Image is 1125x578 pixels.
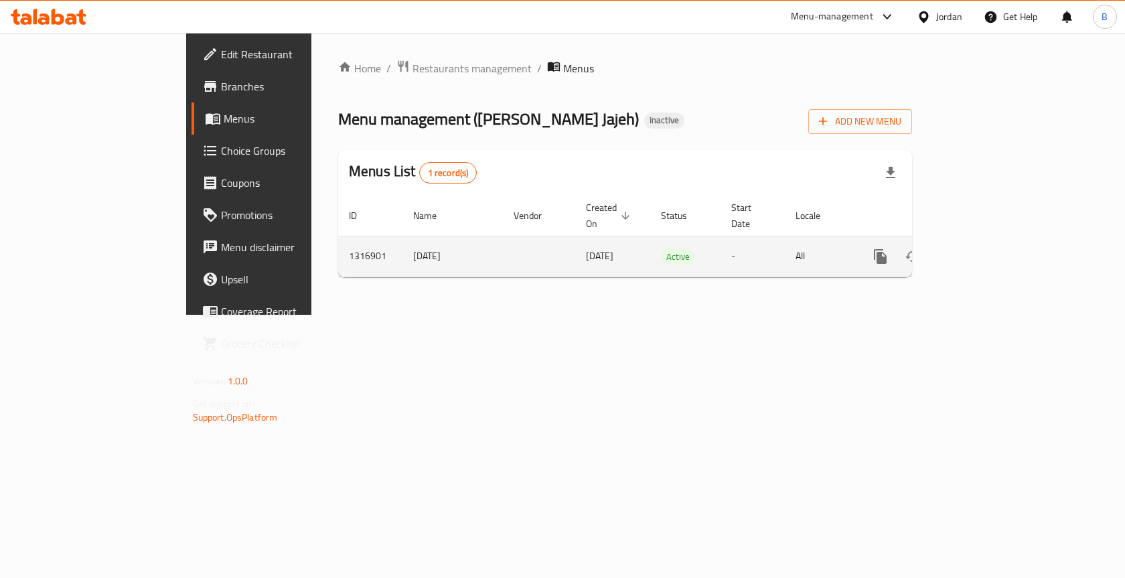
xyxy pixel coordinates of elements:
[514,208,559,224] span: Vendor
[644,115,684,126] span: Inactive
[228,372,248,390] span: 1.0.0
[224,111,364,127] span: Menus
[721,236,785,277] td: -
[808,109,912,134] button: Add New Menu
[865,240,897,273] button: more
[192,38,374,70] a: Edit Restaurant
[192,263,374,295] a: Upsell
[586,247,613,265] span: [DATE]
[192,231,374,263] a: Menu disclaimer
[661,249,695,265] span: Active
[897,240,929,273] button: Change Status
[221,336,364,352] span: Grocery Checklist
[661,208,704,224] span: Status
[221,207,364,223] span: Promotions
[936,9,962,24] div: Jordan
[420,167,477,179] span: 1 record(s)
[349,208,374,224] span: ID
[192,135,374,167] a: Choice Groups
[412,60,532,76] span: Restaurants management
[338,104,639,134] span: Menu management ( [PERSON_NAME] Jajeh )
[386,60,391,76] li: /
[402,236,503,277] td: [DATE]
[413,208,454,224] span: Name
[192,295,374,328] a: Coverage Report
[192,167,374,199] a: Coupons
[396,60,532,77] a: Restaurants management
[193,372,226,390] span: Version:
[563,60,594,76] span: Menus
[731,200,769,232] span: Start Date
[221,46,364,62] span: Edit Restaurant
[1102,9,1108,24] span: B
[586,200,634,232] span: Created On
[221,239,364,255] span: Menu disclaimer
[192,328,374,360] a: Grocery Checklist
[854,196,1004,236] th: Actions
[796,208,838,224] span: Locale
[785,236,854,277] td: All
[221,78,364,94] span: Branches
[644,113,684,129] div: Inactive
[221,175,364,191] span: Coupons
[349,161,477,184] h2: Menus List
[338,60,912,77] nav: breadcrumb
[192,102,374,135] a: Menus
[221,303,364,319] span: Coverage Report
[193,409,278,426] a: Support.OpsPlatform
[791,9,873,25] div: Menu-management
[193,395,254,413] span: Get support on:
[819,113,901,130] span: Add New Menu
[192,199,374,231] a: Promotions
[338,196,1004,277] table: enhanced table
[537,60,542,76] li: /
[221,143,364,159] span: Choice Groups
[875,157,907,189] div: Export file
[221,271,364,287] span: Upsell
[192,70,374,102] a: Branches
[419,162,477,184] div: Total records count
